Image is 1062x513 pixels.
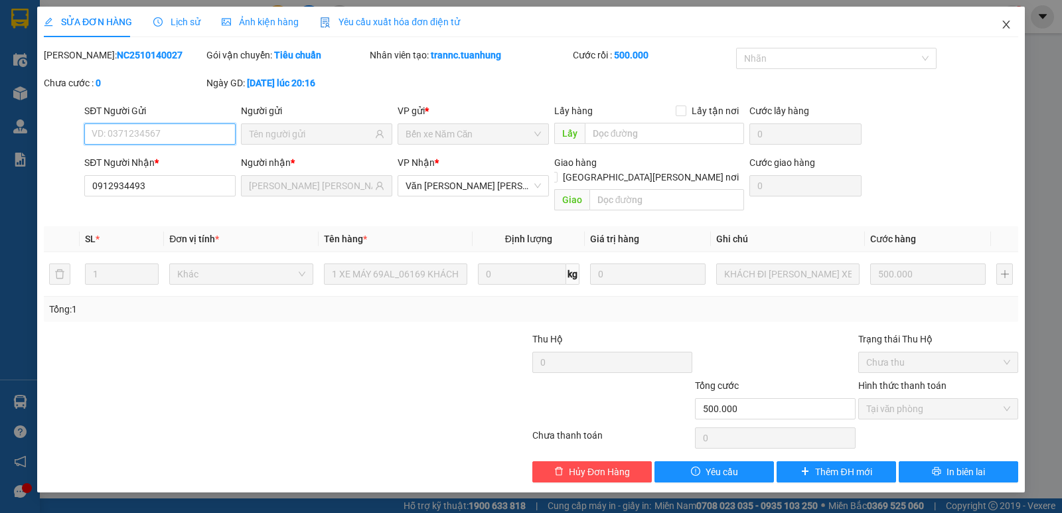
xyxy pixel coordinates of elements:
[800,467,810,477] span: plus
[558,170,744,184] span: [GEOGRAPHIC_DATA][PERSON_NAME] nơi
[324,234,367,244] span: Tên hàng
[84,155,236,170] div: SĐT Người Nhận
[749,106,809,116] label: Cước lấy hàng
[899,461,1018,482] button: printerIn biên lai
[169,234,219,244] span: Đơn vị tính
[654,461,774,482] button: exclamation-circleYêu cầu
[431,50,501,60] b: trannc.tuanhung
[988,7,1025,44] button: Close
[554,157,597,168] span: Giao hàng
[222,17,299,27] span: Ảnh kiện hàng
[554,467,564,477] span: delete
[749,123,862,145] input: Cước lấy hàng
[870,234,916,244] span: Cước hàng
[117,50,183,60] b: NC2510140027
[249,179,372,193] input: Tên người nhận
[866,352,1010,372] span: Chưa thu
[49,302,411,317] div: Tổng: 1
[585,123,745,144] input: Dọc đường
[932,467,941,477] span: printer
[531,428,694,451] div: Chưa thanh toán
[44,17,53,27] span: edit
[375,129,384,139] span: user
[153,17,200,27] span: Lịch sử
[247,78,315,88] b: [DATE] lúc 20:16
[569,465,630,479] span: Hủy Đơn Hàng
[222,17,231,27] span: picture
[716,263,860,285] input: Ghi Chú
[274,50,321,60] b: Tiêu chuẩn
[398,157,435,168] span: VP Nhận
[554,106,593,116] span: Lấy hàng
[589,189,745,210] input: Dọc đường
[206,76,366,90] div: Ngày GD:
[614,50,648,60] b: 500.000
[706,465,738,479] span: Yêu cầu
[749,157,815,168] label: Cước giao hàng
[858,380,947,391] label: Hình thức thanh toán
[44,17,132,27] span: SỬA ĐƠN HÀNG
[532,461,652,482] button: deleteHủy Đơn Hàng
[153,17,163,27] span: clock-circle
[573,48,733,62] div: Cước rồi :
[1001,19,1012,30] span: close
[241,155,392,170] div: Người nhận
[44,48,204,62] div: [PERSON_NAME]:
[206,48,366,62] div: Gói vận chuyển:
[406,176,541,196] span: Văn phòng Hồ Chí Minh
[815,465,872,479] span: Thêm ĐH mới
[398,104,549,118] div: VP gửi
[320,17,331,28] img: icon
[695,380,739,391] span: Tổng cước
[858,332,1018,346] div: Trạng thái Thu Hộ
[320,17,460,27] span: Yêu cầu xuất hóa đơn điện tử
[406,124,541,144] span: Bến xe Năm Căn
[691,467,700,477] span: exclamation-circle
[505,234,552,244] span: Định lượng
[686,104,744,118] span: Lấy tận nơi
[375,181,384,190] span: user
[947,465,985,479] span: In biên lai
[711,226,865,252] th: Ghi chú
[866,399,1010,419] span: Tại văn phòng
[532,334,563,344] span: Thu Hộ
[590,263,706,285] input: 0
[777,461,896,482] button: plusThêm ĐH mới
[554,123,585,144] span: Lấy
[249,127,372,141] input: Tên người gửi
[370,48,571,62] div: Nhân viên tạo:
[554,189,589,210] span: Giao
[177,264,305,284] span: Khác
[566,263,579,285] span: kg
[324,263,467,285] input: VD: Bàn, Ghế
[49,263,70,285] button: delete
[241,104,392,118] div: Người gửi
[44,76,204,90] div: Chưa cước :
[590,234,639,244] span: Giá trị hàng
[870,263,986,285] input: 0
[749,175,862,196] input: Cước giao hàng
[996,263,1013,285] button: plus
[85,234,96,244] span: SL
[84,104,236,118] div: SĐT Người Gửi
[96,78,101,88] b: 0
